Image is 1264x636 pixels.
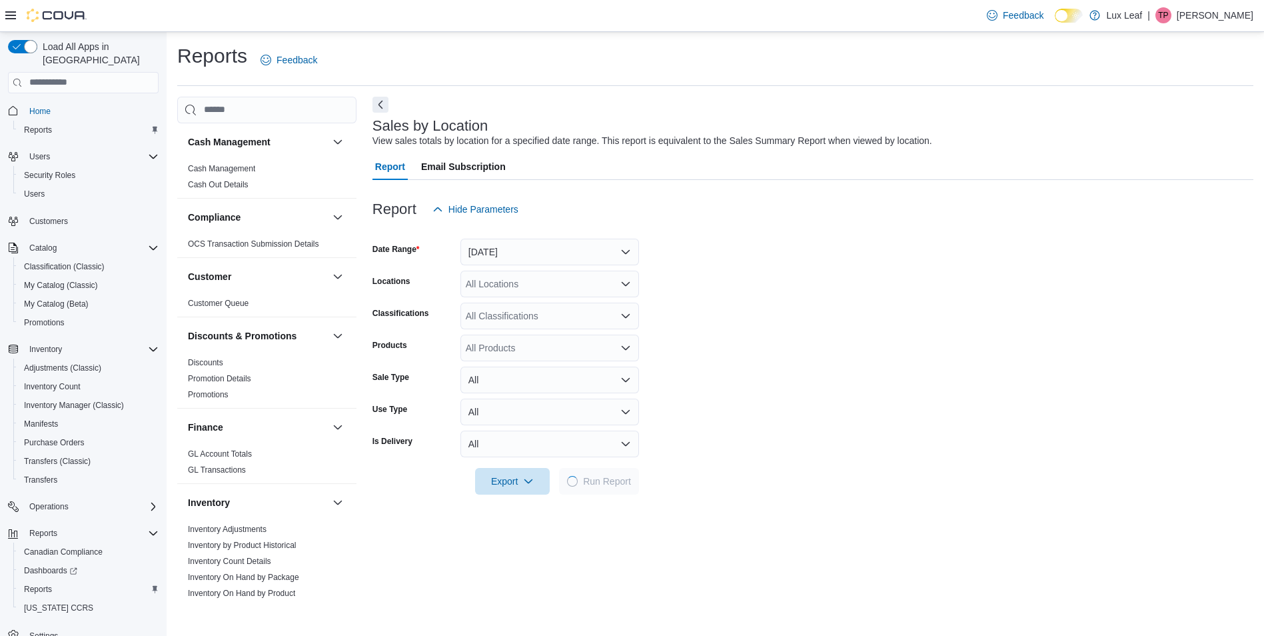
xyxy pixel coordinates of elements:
span: Hide Parameters [448,203,518,216]
a: Cash Out Details [188,180,249,189]
button: Classification (Classic) [13,257,164,276]
button: Inventory [3,340,164,359]
button: Transfers [13,471,164,489]
span: Promotion Details [188,373,251,384]
button: Users [24,149,55,165]
h3: Discounts & Promotions [188,329,297,343]
span: Canadian Compliance [24,547,103,557]
a: Users [19,186,50,202]
span: Email Subscription [421,153,506,180]
span: Inventory Manager (Classic) [24,400,124,411]
button: Cash Management [188,135,327,149]
span: Catalog [29,243,57,253]
span: Adjustments (Classic) [19,360,159,376]
span: Catalog [24,240,159,256]
span: OCS Transaction Submission Details [188,239,319,249]
span: Run Report [583,475,631,488]
span: Feedback [1003,9,1043,22]
span: Customers [29,216,68,227]
a: Classification (Classic) [19,259,110,275]
button: Users [13,185,164,203]
a: Dashboards [19,563,83,579]
a: Reports [19,581,57,597]
span: GL Transactions [188,465,246,475]
button: Reports [3,524,164,543]
a: Inventory On Hand by Package [188,573,299,582]
button: Home [3,101,164,121]
span: Classification (Classic) [19,259,159,275]
span: Operations [29,501,69,512]
button: Open list of options [620,279,631,289]
span: Reports [19,122,159,138]
h3: Report [372,201,416,217]
span: Promotions [188,389,229,400]
button: Export [475,468,550,495]
a: Cash Management [188,164,255,173]
a: Inventory On Hand by Product [188,589,295,598]
img: Cova [27,9,87,22]
a: Inventory Manager (Classic) [19,397,129,413]
span: Discounts [188,357,223,368]
button: Promotions [13,313,164,332]
span: Promotions [24,317,65,328]
button: Reports [13,121,164,139]
button: Adjustments (Classic) [13,359,164,377]
span: Transfers (Classic) [19,453,159,469]
button: Manifests [13,415,164,433]
span: Users [24,149,159,165]
a: Inventory Count [19,379,86,395]
a: Promotions [188,390,229,399]
button: Cash Management [330,134,346,150]
span: Purchase Orders [19,435,159,451]
button: Customer [188,270,327,283]
a: Inventory Count Details [188,557,271,566]
h3: Sales by Location [372,118,488,134]
button: Open list of options [620,311,631,321]
span: Users [24,189,45,199]
span: Inventory Count [24,381,81,392]
p: [PERSON_NAME] [1177,7,1253,23]
button: Next [372,97,388,113]
span: Manifests [24,419,58,429]
button: All [460,431,639,457]
span: Inventory [24,341,159,357]
div: Compliance [177,236,356,257]
span: Security Roles [19,167,159,183]
button: [DATE] [460,239,639,265]
a: GL Account Totals [188,449,252,459]
span: Transfers [24,475,57,485]
span: Transfers [19,472,159,488]
a: Promotion Details [188,374,251,383]
button: My Catalog (Classic) [13,276,164,295]
button: Reports [13,580,164,599]
button: Purchase Orders [13,433,164,452]
a: Feedback [981,2,1049,29]
h3: Cash Management [188,135,271,149]
span: Purchase Orders [24,437,85,448]
a: Security Roles [19,167,81,183]
span: Washington CCRS [19,600,159,616]
h3: Compliance [188,211,241,224]
a: My Catalog (Beta) [19,296,94,312]
span: Inventory [29,344,62,355]
a: Inventory by Product Historical [188,541,297,550]
span: My Catalog (Classic) [19,277,159,293]
button: All [460,367,639,393]
h3: Customer [188,270,231,283]
span: Export [483,468,542,495]
span: Canadian Compliance [19,544,159,560]
button: My Catalog (Beta) [13,295,164,313]
button: Operations [3,497,164,516]
span: Inventory Count [19,379,159,395]
span: Users [29,151,50,162]
span: Inventory Manager (Classic) [19,397,159,413]
button: Users [3,147,164,166]
button: Compliance [330,209,346,225]
span: Customer Queue [188,298,249,309]
span: Report [375,153,405,180]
